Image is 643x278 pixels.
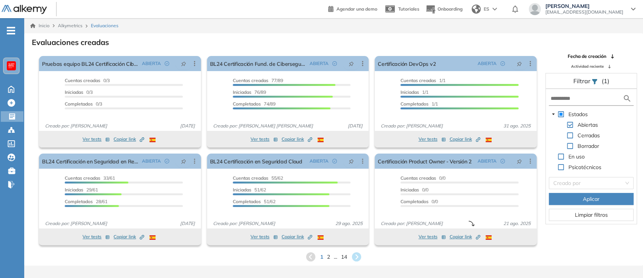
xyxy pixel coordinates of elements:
span: Evaluaciones [91,22,118,29]
span: Creado por: [PERSON_NAME] [42,220,110,227]
span: pushpin [517,158,522,164]
button: pushpin [511,57,528,70]
span: 51/62 [233,199,276,204]
button: Copiar link [450,232,480,241]
span: [DATE] [177,123,198,129]
button: pushpin [343,57,360,70]
span: Iniciadas [400,89,419,95]
span: [DATE] [177,220,198,227]
span: Cuentas creadas [65,78,100,83]
button: Copiar link [114,232,144,241]
span: Fecha de creación [568,53,606,60]
button: Copiar link [450,135,480,144]
span: Estados [568,111,588,118]
button: Ver tests [419,135,446,144]
img: world [472,5,481,14]
span: Creado por: [PERSON_NAME] [210,220,278,227]
span: check-circle [500,61,505,66]
span: [DATE] [345,123,366,129]
span: Iniciadas [233,89,251,95]
img: ESP [486,235,492,240]
span: Iniciadas [400,187,419,193]
a: Certificación DevOps v2 [378,56,436,71]
span: ES [484,6,489,12]
span: (1) [601,76,609,85]
span: ABIERTA [142,60,161,67]
span: pushpin [181,158,186,164]
span: Creado por: [PERSON_NAME] [378,220,446,227]
span: Onboarding [437,6,462,12]
span: Iniciadas [65,187,83,193]
span: Completados [233,101,261,107]
span: Borrador [578,143,599,149]
span: Completados [233,199,261,204]
button: pushpin [175,155,192,167]
span: check-circle [500,159,505,163]
span: Actividad reciente [571,64,604,69]
span: 28/61 [65,199,107,204]
span: pushpin [349,158,354,164]
span: En uso [567,152,586,161]
span: Cuentas creadas [400,175,436,181]
button: pushpin [343,155,360,167]
span: Agendar una demo [336,6,377,12]
span: Completados [400,101,428,107]
button: Copiar link [282,232,312,241]
button: Ver tests [83,232,110,241]
span: Iniciadas [65,89,83,95]
img: arrow [492,8,497,11]
span: Cuentas creadas [233,175,268,181]
span: 51/62 [233,187,266,193]
span: ABIERTA [478,158,497,165]
span: ABIERTA [142,158,161,165]
span: 0/3 [65,78,110,83]
span: check-circle [165,159,169,163]
span: 14 [341,253,347,261]
span: Completados [65,199,93,204]
span: check-circle [165,61,169,66]
span: En uso [568,153,585,160]
button: Limpiar filtros [549,209,634,221]
img: ESP [149,138,156,142]
span: Creado por: [PERSON_NAME] [PERSON_NAME] [210,123,316,129]
span: Borrador [576,141,601,151]
span: Abiertas [578,121,598,128]
span: 29 ago. 2025 [332,220,366,227]
span: Aplicar [583,195,599,203]
button: Copiar link [114,135,144,144]
span: Alkymetrics [58,23,83,28]
a: BL24 Certificación en Seguridad en Redes [42,154,139,169]
span: Creado por: [PERSON_NAME] [42,123,110,129]
span: ABIERTA [310,60,329,67]
button: Aplicar [549,193,634,205]
span: Creado por: [PERSON_NAME] [378,123,446,129]
span: pushpin [349,61,354,67]
span: 74/89 [233,101,276,107]
span: 55/62 [233,175,283,181]
span: pushpin [181,61,186,67]
span: 1/1 [400,78,445,83]
span: 1/1 [400,89,428,95]
span: 33/61 [65,175,115,181]
button: pushpin [175,57,192,70]
span: Psicotécnicos [567,163,603,172]
span: 0/3 [65,101,102,107]
span: Copiar link [114,233,144,240]
img: ESP [318,235,324,240]
span: Cuentas creadas [233,78,268,83]
button: Onboarding [425,1,462,17]
img: https://assets.alkemy.org/workspaces/620/d203e0be-08f6-444b-9eae-a92d815a506f.png [8,63,14,69]
span: [EMAIL_ADDRESS][DOMAIN_NAME] [545,9,623,15]
span: 29/61 [65,187,98,193]
span: Filtrar [573,77,592,85]
span: Copiar link [450,233,480,240]
span: caret-down [551,112,555,116]
span: 76/89 [233,89,266,95]
span: 0/0 [400,175,445,181]
span: 77/89 [233,78,283,83]
span: 0/0 [400,199,438,204]
span: Estados [567,110,589,119]
span: 1 [320,253,323,261]
span: ABIERTA [310,158,329,165]
span: check-circle [332,61,337,66]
